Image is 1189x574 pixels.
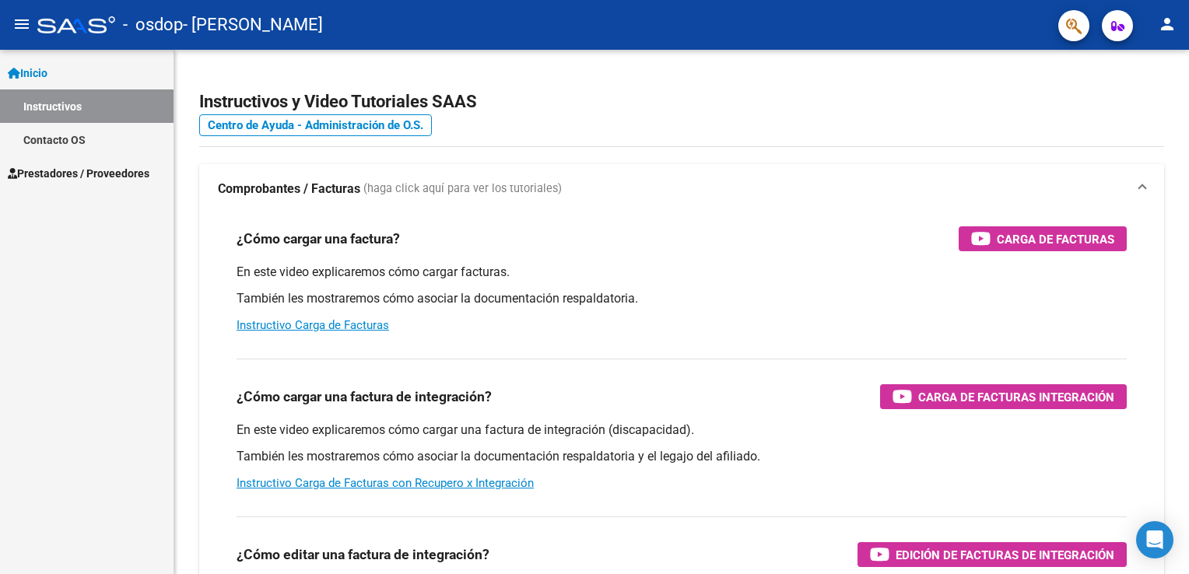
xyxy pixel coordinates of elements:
[363,180,562,198] span: (haga click aquí para ver los tutoriales)
[858,542,1127,567] button: Edición de Facturas de integración
[918,387,1114,407] span: Carga de Facturas Integración
[237,544,489,565] h3: ¿Cómo editar una factura de integración?
[8,165,149,182] span: Prestadores / Proveedores
[880,384,1127,409] button: Carga de Facturas Integración
[183,8,323,42] span: - [PERSON_NAME]
[237,476,534,490] a: Instructivo Carga de Facturas con Recupero x Integración
[997,229,1114,249] span: Carga de Facturas
[237,386,492,408] h3: ¿Cómo cargar una factura de integración?
[199,87,1164,117] h2: Instructivos y Video Tutoriales SAAS
[237,290,1127,307] p: También les mostraremos cómo asociar la documentación respaldatoria.
[199,164,1164,214] mat-expansion-panel-header: Comprobantes / Facturas (haga click aquí para ver los tutoriales)
[237,228,400,250] h3: ¿Cómo cargar una factura?
[1158,15,1177,33] mat-icon: person
[237,448,1127,465] p: También les mostraremos cómo asociar la documentación respaldatoria y el legajo del afiliado.
[1136,521,1173,558] div: Open Intercom Messenger
[123,8,183,42] span: - osdop
[199,114,432,136] a: Centro de Ayuda - Administración de O.S.
[959,226,1127,251] button: Carga de Facturas
[218,180,360,198] strong: Comprobantes / Facturas
[12,15,31,33] mat-icon: menu
[237,318,389,332] a: Instructivo Carga de Facturas
[237,264,1127,281] p: En este video explicaremos cómo cargar facturas.
[8,65,47,82] span: Inicio
[896,545,1114,565] span: Edición de Facturas de integración
[237,422,1127,439] p: En este video explicaremos cómo cargar una factura de integración (discapacidad).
